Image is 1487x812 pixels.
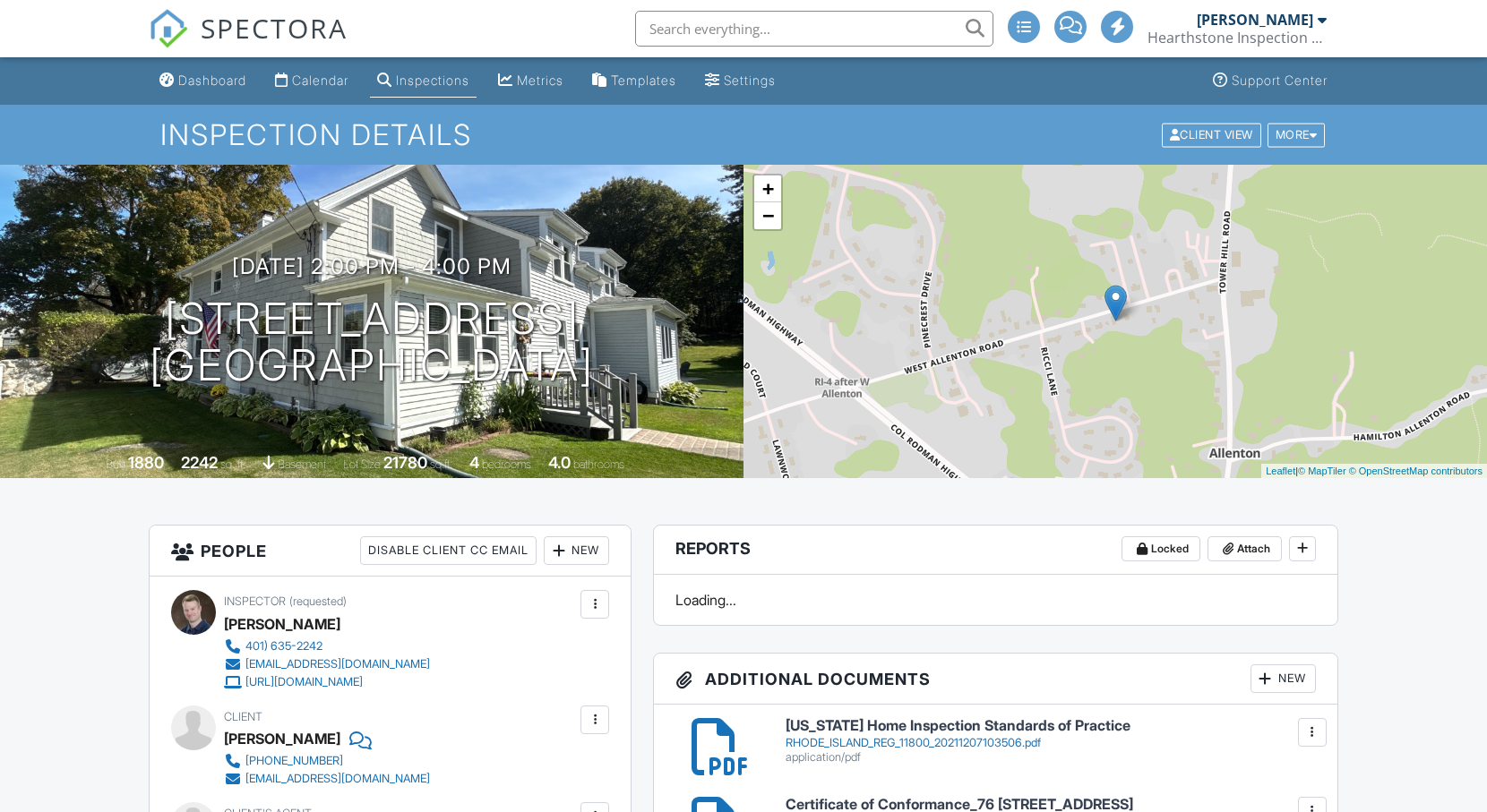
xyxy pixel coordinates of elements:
h3: Additional Documents [654,654,1337,705]
a: Templates [585,64,683,98]
a: [EMAIL_ADDRESS][DOMAIN_NAME] [224,655,430,673]
div: RHODE_ISLAND_REG_11800_20211207103506.pdf [786,736,1316,750]
div: 401) 635-2242 [245,639,322,654]
div: 4.0 [548,453,571,472]
a: © MapTiler [1298,466,1346,476]
span: SPECTORA [201,9,348,47]
span: (requested) [289,594,347,608]
a: Zoom in [754,175,781,202]
div: Support Center [1232,73,1328,88]
a: Calendar [268,64,356,98]
div: New [544,536,609,565]
span: sq. ft. [220,457,245,471]
a: Support Center [1206,64,1335,98]
div: [PHONE_NUMBER] [245,754,343,768]
div: [PERSON_NAME] [224,725,340,752]
a: 401) 635-2242 [224,637,430,655]
div: More [1268,123,1326,147]
div: Disable Client CC Email [360,536,537,565]
div: Inspections [396,73,469,88]
a: [US_STATE] Home Inspection Standards of Practice RHODE_ISLAND_REG_11800_20211207103506.pdf applic... [786,718,1316,764]
span: sq.ft. [430,457,452,471]
a: [PHONE_NUMBER] [224,752,430,770]
span: bedrooms [482,457,531,471]
a: Leaflet [1266,466,1295,476]
h1: Inspection Details [160,119,1327,150]
div: [EMAIL_ADDRESS][DOMAIN_NAME] [245,657,430,671]
a: Zoom out [754,202,781,229]
div: Settings [724,73,776,88]
h6: [US_STATE] Home Inspection Standards of Practice [786,718,1316,734]
div: Hearthstone Inspection Services, Inc. [1147,29,1327,47]
a: [URL][DOMAIN_NAME] [224,673,430,691]
div: Dashboard [178,73,246,88]
h3: [DATE] 2:00 pm - 4:00 pm [232,254,511,278]
a: [EMAIL_ADDRESS][DOMAIN_NAME] [224,770,430,788]
div: 4 [469,453,479,472]
a: © OpenStreetMap contributors [1349,466,1483,476]
img: The Best Home Inspection Software - Spectora [149,9,188,48]
span: basement [278,457,326,471]
span: Client [224,710,262,723]
div: [PERSON_NAME] [1197,11,1313,29]
div: New [1251,664,1316,693]
div: | [1261,464,1487,479]
div: [URL][DOMAIN_NAME] [245,675,363,689]
div: Client View [1162,123,1261,147]
span: Inspector [224,594,286,608]
div: [PERSON_NAME] [224,611,340,637]
div: Calendar [292,73,348,88]
span: bathrooms [573,457,624,471]
div: [EMAIL_ADDRESS][DOMAIN_NAME] [245,772,430,786]
div: application/pdf [786,750,1316,765]
h3: People [150,526,631,577]
div: 21780 [383,453,427,472]
a: SPECTORA [149,24,348,62]
a: Dashboard [152,64,254,98]
span: Lot Size [343,457,381,471]
input: Search everything... [635,11,993,47]
a: Settings [698,64,783,98]
a: Client View [1160,127,1266,141]
div: Templates [611,73,676,88]
div: 2242 [181,453,218,472]
span: Built [106,457,125,471]
a: Inspections [370,64,477,98]
a: Metrics [491,64,571,98]
div: Metrics [517,73,563,88]
h1: [STREET_ADDRESS] [GEOGRAPHIC_DATA] [150,295,594,390]
div: 1880 [128,453,164,472]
